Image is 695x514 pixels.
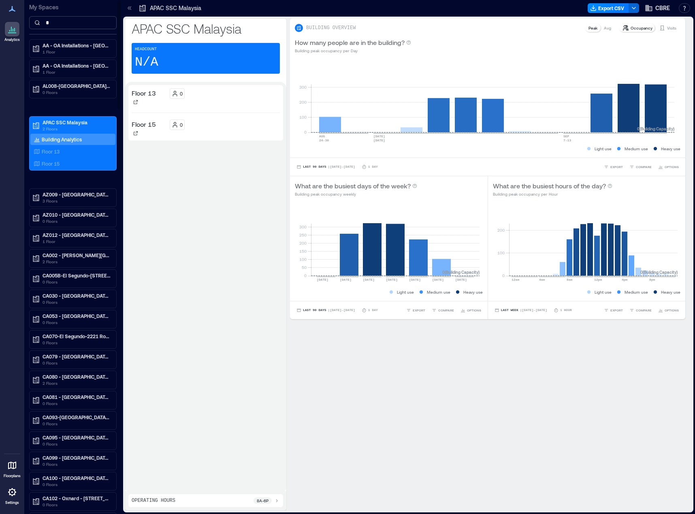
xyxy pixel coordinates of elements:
p: CA080 - [GEOGRAPHIC_DATA] - 4141 [GEOGRAPHIC_DATA].. [43,373,111,380]
text: 24-30 [319,139,329,142]
p: Floorplans [4,473,21,478]
p: 1 Hour [560,308,572,313]
text: 8pm [649,278,655,282]
p: 2 Floors [43,126,111,132]
text: 4pm [622,278,628,282]
p: Medium use [625,289,648,295]
p: 2 Floors [43,380,111,386]
tspan: 200 [497,228,504,232]
p: APAC SSC Malaysia [150,4,201,12]
text: [DATE] [432,278,444,282]
text: 8am [567,278,573,282]
p: Heavy use [661,289,680,295]
p: CA005B-El Segundo-[STREET_ADDRESS] [43,272,111,279]
p: 0 [180,122,183,128]
p: Light use [595,289,612,295]
p: 1 Floor [43,69,111,75]
text: 12am [512,278,519,282]
p: My Spaces [29,3,117,11]
button: COMPARE [628,163,653,171]
p: 0 Floors [43,360,111,366]
p: 0 Floors [43,441,111,447]
tspan: 100 [299,115,307,119]
tspan: 0 [502,273,504,278]
button: OPTIONS [657,306,680,314]
p: How many people are in the building? [295,38,405,47]
p: Light use [397,289,414,295]
p: CA070-El Segundo-2221 Rosecrans.. [43,333,111,339]
text: [DATE] [373,134,385,138]
text: [DATE] [409,278,421,282]
text: 4am [539,278,545,282]
text: 12pm [594,278,602,282]
button: CBRE [642,2,672,15]
tspan: 200 [299,100,307,105]
p: Floor 13 [42,148,60,155]
button: OPTIONS [459,306,483,314]
span: EXPORT [610,164,623,169]
span: COMPARE [636,164,652,169]
span: EXPORT [413,308,425,313]
text: [DATE] [373,139,385,142]
p: AZ009 - [GEOGRAPHIC_DATA] - [STREET_ADDRESS].. [43,191,111,198]
p: Floor 13 [132,88,156,98]
p: APAC SSC Malaysia [132,20,280,36]
p: CA079 - [GEOGRAPHIC_DATA] - 400 [GEOGRAPHIC_DATA].. [43,353,111,360]
p: N/A [135,54,158,70]
p: 0 Floors [43,420,111,427]
text: AUG [319,134,325,138]
p: AA - OA Installations - [GEOGRAPHIC_DATA] [43,42,111,49]
text: [DATE] [363,278,375,282]
p: Headcount [135,46,157,53]
button: Last 90 Days |[DATE]-[DATE] [295,306,357,314]
p: 3 Floors [43,198,111,204]
p: Heavy use [463,289,483,295]
tspan: 300 [299,224,307,229]
p: 0 Floors [43,501,111,508]
p: 0 Floors [43,339,111,346]
span: OPTIONS [467,308,481,313]
p: Medium use [625,145,648,152]
text: [DATE] [455,278,467,282]
a: Settings [2,482,22,508]
p: CA100 - [GEOGRAPHIC_DATA] - 5921 [GEOGRAPHIC_DATA].. [43,475,111,481]
button: Last Week |[DATE]-[DATE] [493,306,549,314]
p: Operating Hours [132,497,175,504]
tspan: 150 [299,249,307,254]
span: OPTIONS [665,164,679,169]
p: CA030 - [GEOGRAPHIC_DATA] - 3501 Jamboree - - DECOMMISSIONED [43,292,111,299]
p: Peak [588,25,597,31]
p: 2 Floors [43,258,111,265]
tspan: 200 [299,241,307,245]
p: Floor 15 [132,119,156,129]
a: Analytics [2,19,22,45]
p: CA095 - [GEOGRAPHIC_DATA] - 400 [GEOGRAPHIC_DATA].. [43,434,111,441]
text: [DATE] [340,278,352,282]
p: Building peak occupancy per Day [295,47,411,54]
p: Building Analytics [42,136,82,143]
p: CA053 - [GEOGRAPHIC_DATA][PERSON_NAME] - 225 [GEOGRAPHIC_DATA][PERSON_NAME].. [43,313,111,319]
button: COMPARE [430,306,456,314]
button: EXPORT [602,306,625,314]
text: 7-13 [563,139,571,142]
p: AA - OA Installations - [GEOGRAPHIC_DATA] [43,62,111,69]
p: 0 Floors [43,461,111,467]
p: Medium use [427,289,450,295]
tspan: 50 [302,265,307,270]
tspan: 250 [299,232,307,237]
p: 1 Floor [43,238,111,245]
p: BUILDING OVERVIEW [306,25,356,31]
p: AZ012 - [GEOGRAPHIC_DATA] - [STREET_ADDRESS] [43,232,111,238]
p: Avg [604,25,611,31]
p: What are the busiest hours of the day? [493,181,606,191]
button: EXPORT [405,306,427,314]
p: 0 Floors [43,89,111,96]
a: Floorplans [1,456,23,481]
tspan: 0 [304,130,307,134]
p: 1 Floor [43,49,111,55]
p: 1 Day [368,164,378,169]
span: COMPARE [438,308,454,313]
button: OPTIONS [657,163,680,171]
p: CA099 - [GEOGRAPHIC_DATA] - 1111 Broadway.. [43,454,111,461]
p: 0 Floors [43,299,111,305]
